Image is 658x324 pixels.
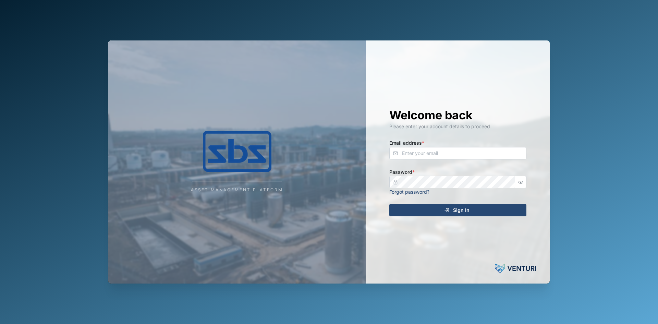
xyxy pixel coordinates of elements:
[389,139,424,147] label: Email address
[389,147,526,159] input: Enter your email
[495,262,536,275] img: Powered by: Venturi
[191,187,283,193] div: Asset Management Platform
[453,204,470,216] span: Sign In
[169,131,306,172] img: Company Logo
[389,123,526,130] div: Please enter your account details to proceed
[389,189,429,195] a: Forgot password?
[389,204,526,216] button: Sign In
[389,168,415,176] label: Password
[389,108,526,123] h1: Welcome back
